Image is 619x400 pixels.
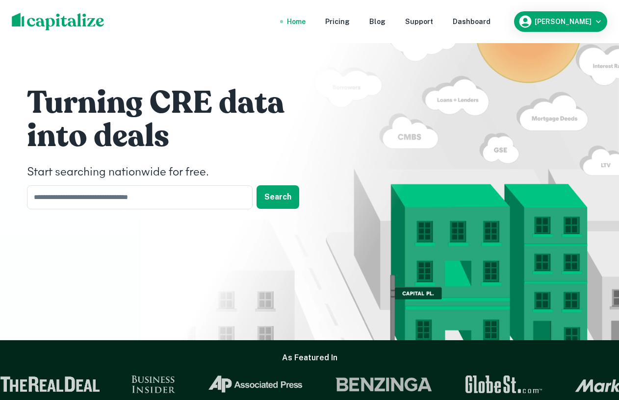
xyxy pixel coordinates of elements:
[405,16,433,27] a: Support
[282,352,337,364] h6: As Featured In
[27,164,321,181] h4: Start searching nationwide for free.
[535,18,592,25] h6: [PERSON_NAME]
[514,11,607,32] button: [PERSON_NAME]
[325,16,350,27] a: Pricing
[257,185,299,209] button: Search
[570,322,619,369] iframe: Chat Widget
[369,16,386,27] a: Blog
[127,375,171,393] img: Business Insider
[27,117,321,156] h1: into deals
[12,13,104,30] img: capitalize-logo.png
[453,16,490,27] a: Dashboard
[27,83,321,123] h1: Turning CRE data
[287,16,306,27] a: Home
[460,375,539,393] img: GlobeSt
[330,375,428,393] img: Benzinga
[203,375,299,393] img: Associated Press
